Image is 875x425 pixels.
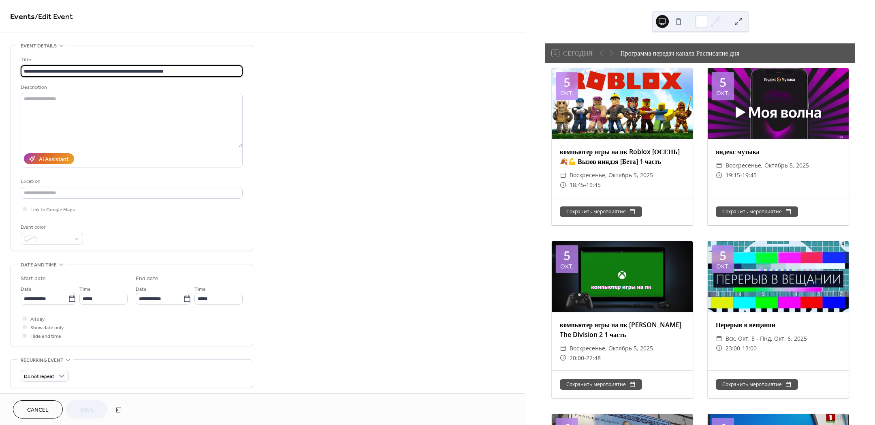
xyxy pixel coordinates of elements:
[10,9,35,25] a: Events
[708,320,849,330] div: Перерыв в вещании
[716,90,730,96] div: окт.
[708,147,849,157] div: яндекс музыка
[21,285,32,294] span: Date
[584,353,586,363] span: -
[560,343,566,353] div: ​
[716,170,722,180] div: ​
[30,206,75,214] span: Link to Google Maps
[560,180,566,190] div: ​
[716,343,722,353] div: ​
[716,206,798,217] button: Сохранить мероприятие
[563,249,570,262] div: 5
[716,334,722,343] div: ​
[24,153,74,164] button: AI Assistant
[560,353,566,363] div: ​
[570,170,653,180] span: воскресенье, октябрь 5, 2025
[194,285,206,294] span: Time
[716,379,798,390] button: Сохранить мероприятие
[740,343,742,353] span: -
[21,56,241,64] div: Title
[560,263,574,269] div: окт.
[716,161,722,170] div: ​
[13,400,63,419] button: Cancel
[586,180,601,190] span: 19:45
[563,76,570,88] div: 5
[570,353,584,363] span: 20:00
[740,170,742,180] span: -
[726,334,807,343] span: вск, окт. 5 - пнд, окт. 6, 2025
[726,170,740,180] span: 19:15
[21,177,241,186] div: Location
[136,285,147,294] span: Date
[719,76,726,88] div: 5
[30,324,64,332] span: Show date only
[570,180,584,190] span: 18:45
[584,180,586,190] span: -
[39,155,68,164] div: AI Assistant
[726,161,809,170] span: воскресенье, октябрь 5, 2025
[560,90,574,96] div: окт.
[27,406,49,414] span: Cancel
[21,83,241,92] div: Description
[552,320,693,339] div: компьютер игры на пк [PERSON_NAME] The Division 2 1 часть
[716,263,730,269] div: окт.
[21,356,64,365] span: Recurring event
[570,343,653,353] span: воскресенье, октябрь 5, 2025
[726,343,740,353] span: 23:00
[742,343,757,353] span: 13:00
[620,48,739,58] div: Программа передач канала Расписание дня
[560,170,566,180] div: ​
[560,206,642,217] button: Сохранить мероприятие
[21,261,57,269] span: Date and time
[586,353,601,363] span: 22:48
[35,9,73,25] span: / Edit Event
[24,372,54,381] span: Do not repeat
[79,285,91,294] span: Time
[742,170,757,180] span: 19:45
[560,379,642,390] button: Сохранить мероприятие
[552,147,693,166] div: компьютер игры на пк Roblox [ОСЕНЬ] 🍂💪 Вызов ниндзя [Бета] 1 часть
[30,332,61,341] span: Hide end time
[719,249,726,262] div: 5
[21,42,57,50] span: Event details
[30,315,45,324] span: All day
[21,223,81,232] div: Event color
[21,275,46,283] div: Start date
[136,275,158,283] div: End date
